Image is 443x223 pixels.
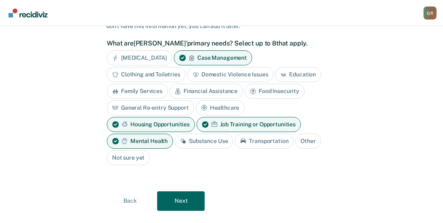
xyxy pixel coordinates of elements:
div: Transportation [235,134,294,149]
div: Family Services [107,84,168,99]
label: What are [PERSON_NAME]' primary needs? Select up to 8 that apply. [107,39,332,47]
button: Profile dropdown button [424,6,437,19]
div: Other [295,134,321,149]
button: Back [106,191,154,211]
button: Next [157,191,205,211]
div: Job Training or Opportunities [197,117,301,132]
div: General Re-entry Support [107,100,194,115]
div: Housing Opportunities [107,117,195,132]
div: [MEDICAL_DATA] [107,50,172,65]
div: Financial Assistance [169,84,243,99]
img: Recidiviz [9,9,48,17]
div: Clothing and Toiletries [107,67,186,82]
div: Mental Health [107,134,173,149]
div: Healthcare [196,100,245,115]
div: Case Management [174,50,252,65]
div: Substance Use [175,134,233,149]
div: Not sure yet [107,150,150,165]
div: Education [275,67,321,82]
div: Domestic Violence Issues [187,67,274,82]
div: Food Insecurity [244,84,305,99]
div: Q R [424,6,437,19]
